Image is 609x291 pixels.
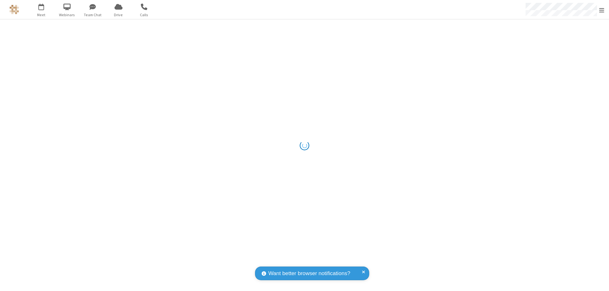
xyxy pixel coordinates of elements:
[55,12,79,18] span: Webinars
[10,5,19,14] img: QA Selenium DO NOT DELETE OR CHANGE
[268,269,350,278] span: Want better browser notifications?
[132,12,156,18] span: Calls
[29,12,53,18] span: Meet
[107,12,130,18] span: Drive
[81,12,105,18] span: Team Chat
